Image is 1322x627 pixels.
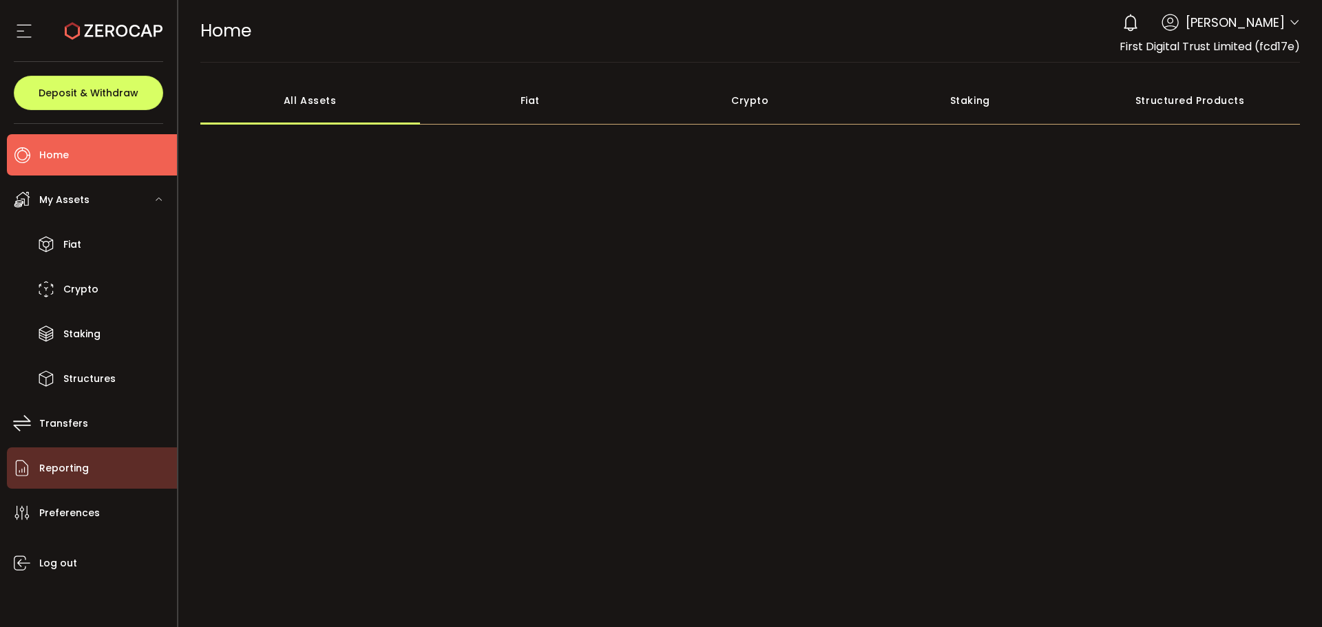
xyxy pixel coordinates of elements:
[39,503,100,523] span: Preferences
[14,76,163,110] button: Deposit & Withdraw
[63,369,116,389] span: Structures
[39,414,88,434] span: Transfers
[200,76,421,125] div: All Assets
[39,190,90,210] span: My Assets
[63,324,101,344] span: Staking
[200,19,251,43] span: Home
[1080,76,1301,125] div: Structured Products
[39,458,89,478] span: Reporting
[860,76,1080,125] div: Staking
[39,145,69,165] span: Home
[420,76,640,125] div: Fiat
[63,235,81,255] span: Fiat
[640,76,861,125] div: Crypto
[39,553,77,573] span: Log out
[39,88,138,98] span: Deposit & Withdraw
[1186,13,1285,32] span: [PERSON_NAME]
[1120,39,1300,54] span: First Digital Trust Limited (fcd17e)
[63,279,98,299] span: Crypto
